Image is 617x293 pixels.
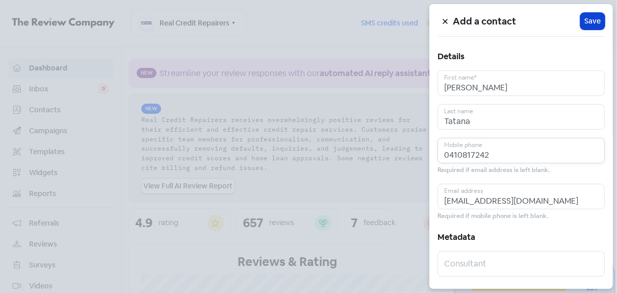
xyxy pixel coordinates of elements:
small: Required if mobile phone is left blank. [438,211,548,221]
h5: Add a contact [453,14,580,29]
span: Save [584,16,601,27]
input: Email address [438,184,605,209]
h5: Details [438,49,605,64]
input: Last name [438,104,605,130]
button: Save [580,13,605,30]
input: First name [438,70,605,96]
input: Consultant [438,251,605,277]
small: Required if email address is left blank. [438,165,550,175]
h5: Metadata [438,230,605,245]
input: Mobile phone [438,138,605,163]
